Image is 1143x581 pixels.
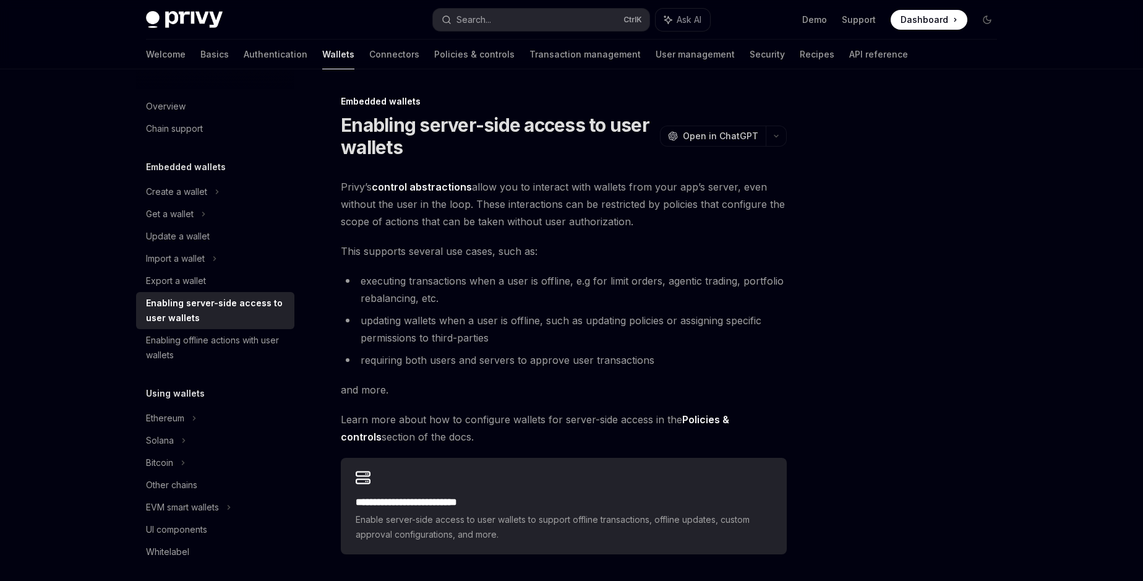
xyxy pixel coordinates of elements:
[623,15,642,25] span: Ctrl K
[683,130,758,142] span: Open in ChatGPT
[750,40,785,69] a: Security
[800,40,834,69] a: Recipes
[244,40,307,69] a: Authentication
[341,95,787,108] div: Embedded wallets
[136,541,294,563] a: Whitelabel
[146,478,197,493] div: Other chains
[891,10,967,30] a: Dashboard
[146,207,194,222] div: Get a wallet
[146,99,186,114] div: Overview
[341,272,787,307] li: executing transactions when a user is offline, e.g for limit orders, agentic trading, portfolio r...
[146,522,207,537] div: UI components
[656,9,710,31] button: Ask AI
[136,118,294,140] a: Chain support
[677,14,701,26] span: Ask AI
[136,474,294,496] a: Other chains
[146,411,184,426] div: Ethereum
[849,40,908,69] a: API reference
[146,160,226,174] h5: Embedded wallets
[901,14,948,26] span: Dashboard
[977,10,997,30] button: Toggle dark mode
[341,381,787,398] span: and more.
[341,243,787,260] span: This supports several use cases, such as:
[802,14,827,26] a: Demo
[146,455,173,470] div: Bitcoin
[136,225,294,247] a: Update a wallet
[341,178,787,230] span: Privy’s allow you to interact with wallets from your app’s server, even without the user in the l...
[322,40,354,69] a: Wallets
[356,512,772,542] span: Enable server-side access to user wallets to support offline transactions, offline updates, custo...
[433,9,649,31] button: Search...CtrlK
[136,95,294,118] a: Overview
[146,544,189,559] div: Whitelabel
[372,181,472,194] a: control abstractions
[146,433,174,448] div: Solana
[146,296,287,325] div: Enabling server-side access to user wallets
[136,329,294,366] a: Enabling offline actions with user wallets
[146,386,205,401] h5: Using wallets
[369,40,419,69] a: Connectors
[146,251,205,266] div: Import a wallet
[146,229,210,244] div: Update a wallet
[136,292,294,329] a: Enabling server-side access to user wallets
[341,312,787,346] li: updating wallets when a user is offline, such as updating policies or assigning specific permissi...
[146,273,206,288] div: Export a wallet
[341,411,787,445] span: Learn more about how to configure wallets for server-side access in the section of the docs.
[341,351,787,369] li: requiring both users and servers to approve user transactions
[146,11,223,28] img: dark logo
[146,184,207,199] div: Create a wallet
[656,40,735,69] a: User management
[146,333,287,363] div: Enabling offline actions with user wallets
[146,500,219,515] div: EVM smart wallets
[529,40,641,69] a: Transaction management
[660,126,766,147] button: Open in ChatGPT
[200,40,229,69] a: Basics
[136,519,294,541] a: UI components
[136,270,294,292] a: Export a wallet
[146,121,203,136] div: Chain support
[842,14,876,26] a: Support
[456,12,491,27] div: Search...
[146,40,186,69] a: Welcome
[434,40,515,69] a: Policies & controls
[341,114,655,158] h1: Enabling server-side access to user wallets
